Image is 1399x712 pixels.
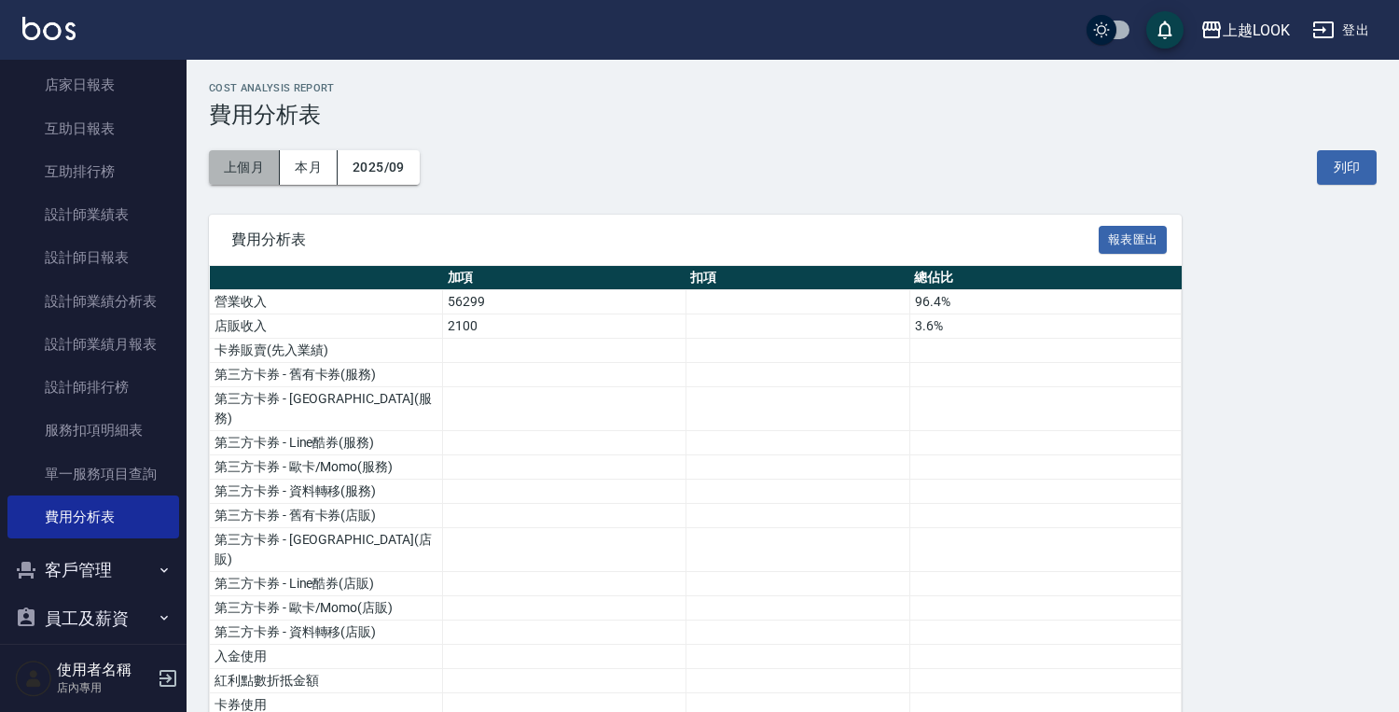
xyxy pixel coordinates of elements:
[210,339,443,363] td: 卡券販賣(先入業績)
[7,409,179,452] a: 服務扣項明細表
[210,290,443,314] td: 營業收入
[22,17,76,40] img: Logo
[7,193,179,236] a: 設計師業績表
[210,596,443,621] td: 第三方卡券 - 歐卡/Momo(店販)
[209,102,1377,128] h3: 費用分析表
[280,150,338,185] button: 本月
[443,290,686,314] td: 56299
[1099,226,1168,255] button: 報表匯出
[7,107,179,150] a: 互助日報表
[210,480,443,504] td: 第三方卡券 - 資料轉移(服務)
[443,314,686,339] td: 2100
[231,230,1099,249] span: 費用分析表
[7,453,179,496] a: 單一服務項目查詢
[57,661,152,679] h5: 使用者名稱
[1193,11,1297,49] button: 上越LOOK
[210,455,443,480] td: 第三方卡券 - 歐卡/Momo(服務)
[7,323,179,366] a: 設計師業績月報表
[210,528,443,572] td: 第三方卡券 - [GEOGRAPHIC_DATA](店販)
[210,363,443,387] td: 第三方卡券 - 舊有卡券(服務)
[7,236,179,279] a: 設計師日報表
[209,150,280,185] button: 上個月
[7,366,179,409] a: 設計師排行榜
[7,594,179,643] button: 員工及薪資
[909,266,1181,290] th: 總佔比
[7,280,179,323] a: 設計師業績分析表
[909,314,1181,339] td: 3.6%
[210,387,443,431] td: 第三方卡券 - [GEOGRAPHIC_DATA](服務)
[7,150,179,193] a: 互助排行榜
[15,660,52,697] img: Person
[210,645,443,669] td: 入金使用
[7,496,179,538] a: 費用分析表
[210,431,443,455] td: 第三方卡券 - Line酷券(服務)
[909,290,1181,314] td: 96.4%
[338,150,420,185] button: 2025/09
[1305,13,1377,48] button: 登出
[7,63,179,106] a: 店家日報表
[7,642,179,691] button: 商品管理
[209,82,1377,94] h2: Cost analysis Report
[57,679,152,696] p: 店內專用
[443,266,686,290] th: 加項
[210,504,443,528] td: 第三方卡券 - 舊有卡券(店販)
[7,546,179,594] button: 客戶管理
[210,314,443,339] td: 店販收入
[210,621,443,645] td: 第三方卡券 - 資料轉移(店販)
[686,266,909,290] th: 扣項
[210,669,443,693] td: 紅利點數折抵金額
[1223,19,1290,42] div: 上越LOOK
[210,572,443,596] td: 第三方卡券 - Line酷券(店販)
[1317,150,1377,185] button: 列印
[1146,11,1184,49] button: save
